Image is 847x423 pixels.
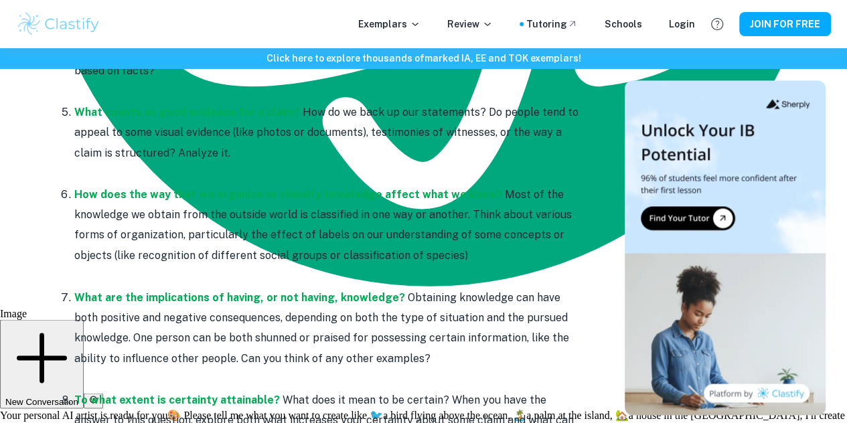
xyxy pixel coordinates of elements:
[74,106,300,118] a: What counts as good evidence for a claim?
[706,13,728,35] button: Help and Feedback
[16,11,101,37] img: Clastify logo
[739,12,831,36] button: JOIN FOR FREE
[358,17,420,31] p: Exemplars
[74,185,583,266] p: Most of the knowledge we obtain from the outside world is classified in one way or another. Think...
[3,51,844,66] h6: Click here to explore thousands of marked IA, EE and TOK exemplars !
[74,102,583,163] p: How do we back up our statements? Do people tend to appeal to some visual evidence (like photos o...
[74,393,280,406] a: To what extent is certainty attainable?
[526,17,578,31] a: Tutoring
[74,287,583,369] p: Obtaining knowledge can have both positive and negative consequences, depending on both the type ...
[669,17,695,31] a: Login
[74,290,405,303] a: What are the implications of having, or not having, knowledge?
[74,188,502,201] a: How does the way that we organize or classify knowledge affect what we know?
[5,396,78,406] span: New Conversation
[605,17,642,31] a: Schools
[625,80,826,415] img: Thumbnail
[447,17,493,31] p: Review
